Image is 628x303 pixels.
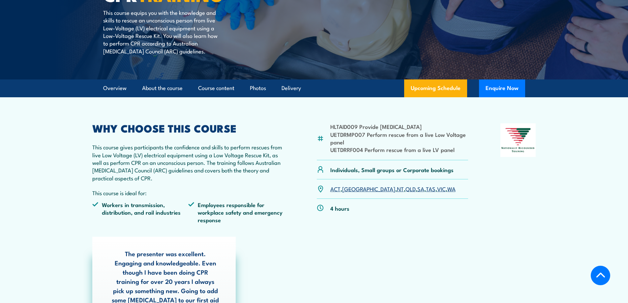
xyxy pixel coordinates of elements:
[330,131,468,146] li: UETDRMP007 Perform rescue from a live Low Voltage panel
[282,79,301,97] a: Delivery
[404,79,467,97] a: Upcoming Schedule
[330,204,349,212] p: 4 hours
[92,123,285,133] h2: WHY CHOOSE THIS COURSE
[426,185,435,193] a: TAS
[250,79,266,97] a: Photos
[437,185,446,193] a: VIC
[447,185,456,193] a: WA
[92,143,285,182] p: This course gives participants the confidence and skills to perform rescues from live Low Voltage...
[330,123,468,130] li: HLTAID009 Provide [MEDICAL_DATA]
[92,201,189,224] li: Workers in transmission, distribution, and rail industries
[330,146,468,153] li: UETDRRF004 Perform rescue from a live LV panel
[103,9,224,55] p: This course equips you with the knowledge and skills to rescue an unconscious person from live Lo...
[330,185,341,193] a: ACT
[330,185,456,193] p: , , , , , , ,
[330,166,454,173] p: Individuals, Small groups or Corporate bookings
[397,185,404,193] a: NT
[198,79,234,97] a: Course content
[479,79,525,97] button: Enquire Now
[142,79,183,97] a: About the course
[500,123,536,157] img: Nationally Recognised Training logo.
[342,185,395,193] a: [GEOGRAPHIC_DATA]
[92,189,285,197] p: This course is ideal for:
[188,201,284,224] li: Employees responsible for workplace safety and emergency response
[103,79,127,97] a: Overview
[405,185,416,193] a: QLD
[417,185,424,193] a: SA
